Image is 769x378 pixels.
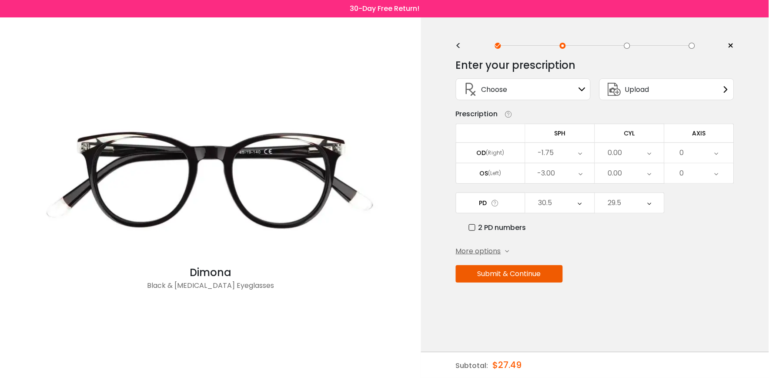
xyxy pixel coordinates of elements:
div: OS [480,169,488,177]
td: AXIS [665,124,734,142]
span: × [728,39,734,52]
a: × [721,39,734,52]
span: Upload [625,84,649,95]
div: OD [477,149,486,157]
div: (Right) [486,149,505,157]
div: 0 [680,144,684,162]
div: -3.00 [537,165,555,182]
label: 2 PD numbers [469,222,526,233]
span: More options [456,246,501,256]
div: Black & [MEDICAL_DATA] Eyeglasses [37,280,384,298]
div: $27.49 [493,352,522,378]
div: -1.75 [538,144,554,162]
div: Enter your prescription [456,57,576,74]
button: Submit & Continue [456,265,563,283]
div: 0 [680,165,684,182]
td: PD [456,192,525,213]
div: Prescription [456,109,498,119]
div: 0.00 [608,165,622,182]
span: Choose [481,84,508,95]
div: Dimona [37,265,384,280]
div: 29.5 [608,194,622,212]
div: 30.5 [538,194,552,212]
div: < [456,42,469,49]
div: 0.00 [608,144,622,162]
td: SPH [525,124,595,142]
td: CYL [595,124,665,142]
div: (Left) [488,169,502,177]
img: Black Dimona - Acetate Eyeglasses [37,91,384,265]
